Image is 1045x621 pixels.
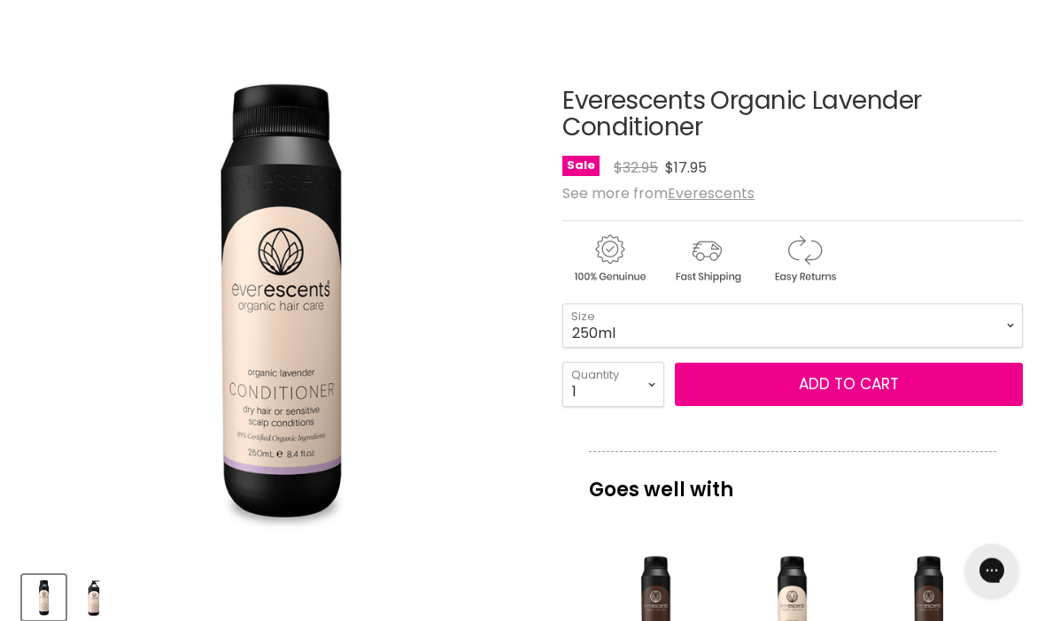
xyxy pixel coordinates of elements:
[675,363,1023,407] button: Add to cart
[562,232,656,286] img: genuine.gif
[799,373,899,395] span: Add to cart
[660,232,754,286] img: shipping.gif
[562,88,1023,142] h1: Everescents Organic Lavender Conditioner
[562,183,755,203] span: See more from
[665,157,707,178] span: $17.95
[19,570,540,620] div: Product thumbnails
[22,575,66,620] button: Everescents Organic Lavender Conditioner
[73,577,114,618] img: Everescents Organic Lavender Conditioner
[22,43,538,558] div: Everescents Organic Lavender Conditioner image. Click or Scroll to Zoom.
[24,577,64,618] img: Everescents Organic Lavender Conditioner
[956,538,1027,603] iframe: Gorgias live chat messenger
[668,183,755,203] a: Everescents
[562,362,664,406] select: Quantity
[757,232,851,286] img: returns.gif
[71,575,116,620] button: Everescents Organic Lavender Conditioner
[614,157,658,178] span: $32.95
[562,156,600,176] span: Sale
[589,451,996,510] p: Goes well with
